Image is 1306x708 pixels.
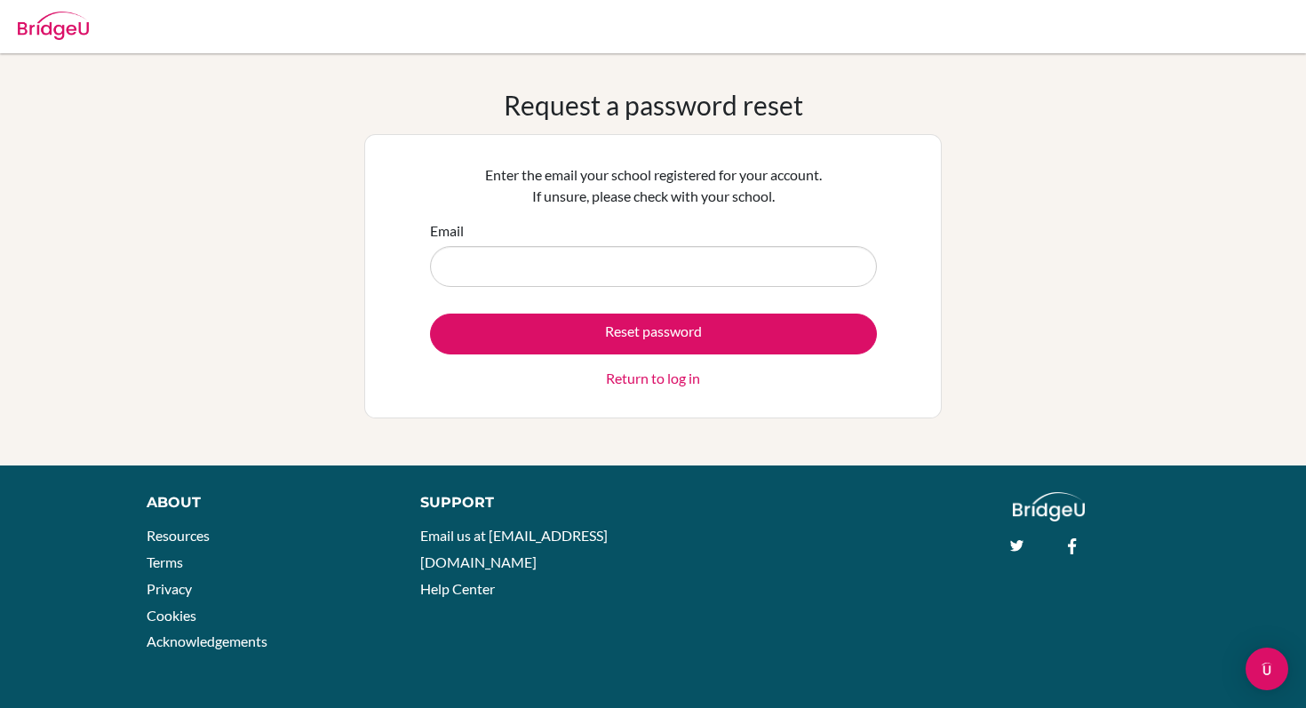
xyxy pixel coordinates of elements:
div: About [147,492,380,513]
p: Enter the email your school registered for your account. If unsure, please check with your school. [430,164,877,207]
a: Terms [147,553,183,570]
h1: Request a password reset [504,89,803,121]
a: Resources [147,527,210,544]
a: Email us at [EMAIL_ADDRESS][DOMAIN_NAME] [420,527,608,570]
a: Help Center [420,580,495,597]
label: Email [430,220,464,242]
img: logo_white@2x-f4f0deed5e89b7ecb1c2cc34c3e3d731f90f0f143d5ea2071677605dd97b5244.png [1013,492,1085,521]
a: Privacy [147,580,192,597]
a: Cookies [147,607,196,624]
a: Acknowledgements [147,632,267,649]
img: Bridge-U [18,12,89,40]
a: Return to log in [606,368,700,389]
div: Support [420,492,635,513]
button: Reset password [430,314,877,354]
div: Open Intercom Messenger [1246,648,1288,690]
